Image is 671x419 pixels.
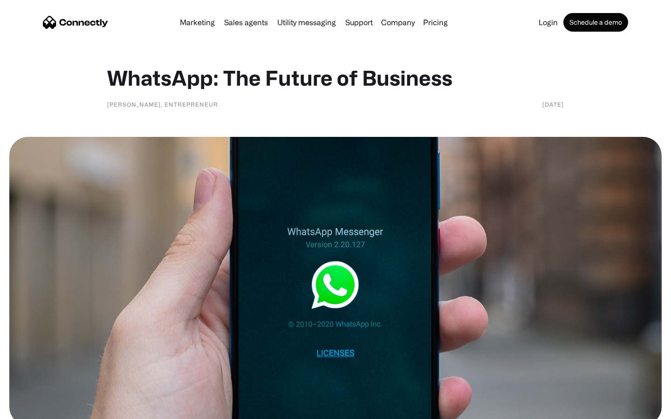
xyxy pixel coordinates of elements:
h1: WhatsApp: The Future of Business [107,65,564,90]
div: [PERSON_NAME], Entrepreneur [107,100,218,109]
aside: Language selected: English [9,403,56,416]
a: Schedule a demo [563,13,628,32]
div: [DATE] [542,100,564,109]
a: Utility messaging [274,19,340,26]
a: Login [535,19,561,26]
a: Sales agents [220,19,272,26]
div: Company [381,16,415,29]
ul: Language list [19,403,56,416]
a: Support [342,19,377,26]
a: Marketing [176,19,219,26]
a: Pricing [419,19,452,26]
